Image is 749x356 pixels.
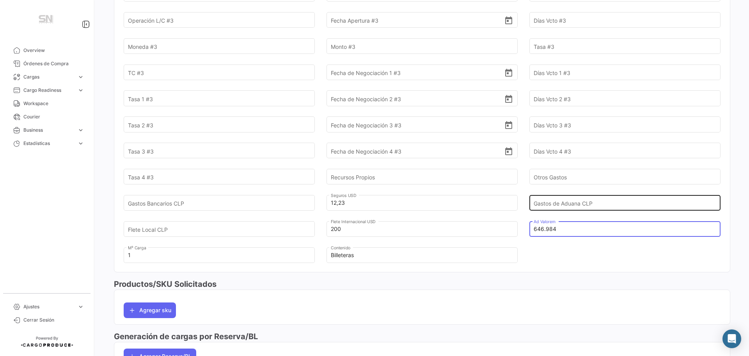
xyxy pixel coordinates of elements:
[23,113,84,120] span: Courier
[23,100,84,107] span: Workspace
[77,127,84,134] span: expand_more
[23,127,74,134] span: Business
[23,303,74,310] span: Ajustes
[23,317,84,324] span: Cerrar Sesión
[23,140,74,147] span: Estadísticas
[124,302,176,318] button: Agregar sku
[114,331,730,342] h3: Generación de cargas por Reserva/BL
[23,87,74,94] span: Cargo Readiness
[6,44,87,57] a: Overview
[504,147,513,155] button: Open calendar
[23,60,84,67] span: Órdenes de Compra
[77,140,84,147] span: expand_more
[504,94,513,103] button: Open calendar
[6,57,87,70] a: Órdenes de Compra
[77,73,84,81] span: expand_more
[23,47,84,54] span: Overview
[23,73,74,81] span: Cargas
[504,120,513,129] button: Open calendar
[114,279,730,290] h3: Productos/SKU Solicitados
[6,97,87,110] a: Workspace
[27,9,66,31] img: Manufactura+Logo.png
[504,68,513,77] button: Open calendar
[77,87,84,94] span: expand_more
[6,110,87,123] a: Courier
[722,329,741,348] div: Abrir Intercom Messenger
[77,303,84,310] span: expand_more
[504,16,513,24] button: Open calendar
